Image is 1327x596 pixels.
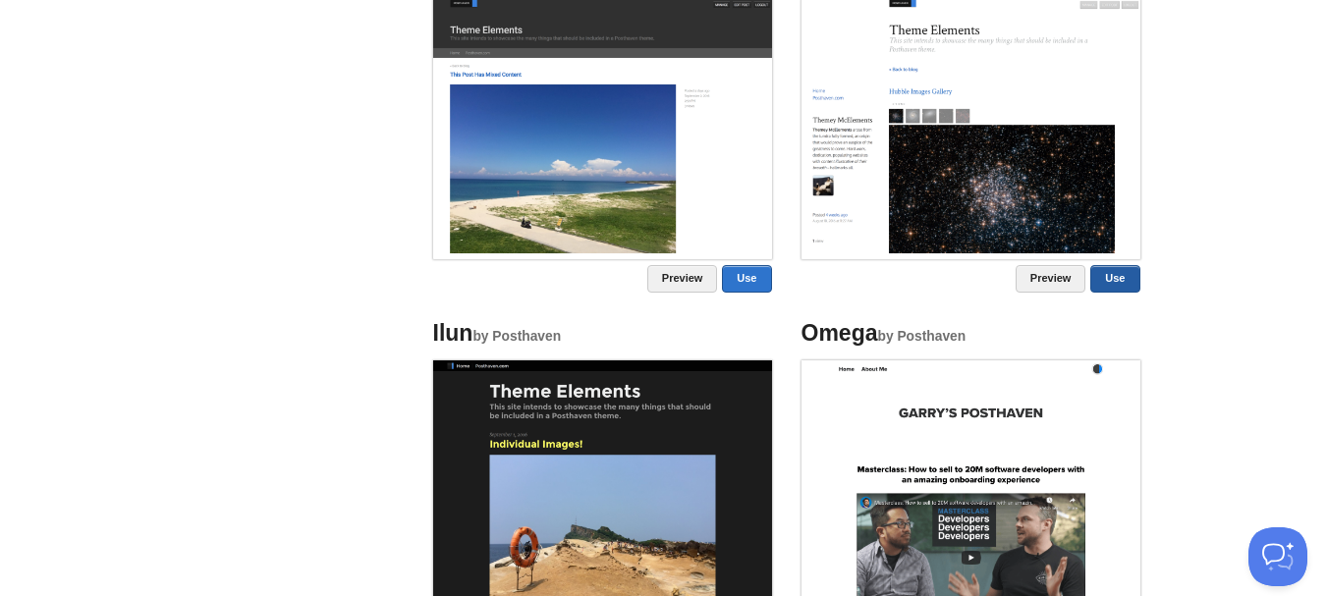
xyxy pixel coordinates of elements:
[433,321,772,346] h4: Ilun
[472,329,561,344] small: by Posthaven
[1090,265,1139,293] a: Use
[1248,527,1307,586] iframe: Help Scout Beacon - Open
[722,265,771,293] a: Use
[1016,265,1086,293] a: Preview
[877,329,966,344] small: by Posthaven
[647,265,718,293] a: Preview
[802,321,1140,346] h4: Omega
